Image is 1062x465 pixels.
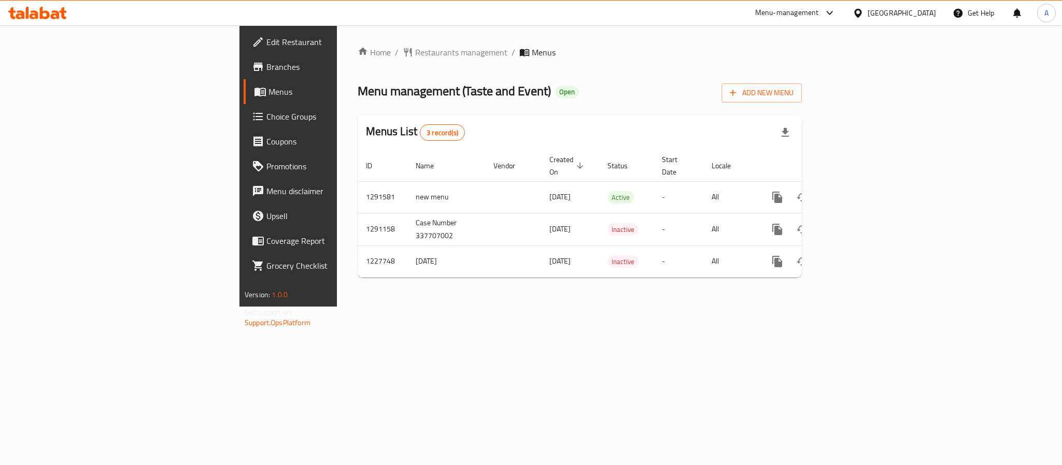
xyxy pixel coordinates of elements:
[703,181,757,213] td: All
[790,185,815,210] button: Change Status
[549,190,571,204] span: [DATE]
[607,159,641,172] span: Status
[712,159,744,172] span: Locale
[358,150,873,278] table: enhanced table
[244,104,417,129] a: Choice Groups
[266,235,408,247] span: Coverage Report
[757,150,873,182] th: Actions
[245,316,310,329] a: Support.OpsPlatform
[765,217,790,242] button: more
[765,185,790,210] button: more
[703,245,757,277] td: All
[244,179,417,204] a: Menu disclaimer
[703,213,757,245] td: All
[654,213,703,245] td: -
[607,224,639,236] span: Inactive
[244,204,417,228] a: Upsell
[555,88,579,96] span: Open
[358,79,551,103] span: Menu management ( Taste and Event )
[415,46,507,59] span: Restaurants management
[790,249,815,274] button: Change Status
[266,160,408,172] span: Promotions
[407,181,485,213] td: new menu
[532,46,556,59] span: Menus
[416,159,447,172] span: Name
[266,210,408,222] span: Upsell
[244,54,417,79] a: Branches
[773,120,798,145] div: Export file
[358,46,802,59] nav: breadcrumb
[266,259,408,272] span: Grocery Checklist
[266,110,408,123] span: Choice Groups
[266,185,408,197] span: Menu disclaimer
[420,124,465,141] div: Total records count
[244,129,417,154] a: Coupons
[765,249,790,274] button: more
[272,288,288,301] span: 1.0.0
[245,288,270,301] span: Version:
[268,85,408,98] span: Menus
[607,223,639,236] div: Inactive
[366,159,386,172] span: ID
[549,254,571,268] span: [DATE]
[266,61,408,73] span: Branches
[662,153,691,178] span: Start Date
[549,222,571,236] span: [DATE]
[549,153,587,178] span: Created On
[407,245,485,277] td: [DATE]
[245,306,292,319] span: Get support on:
[721,83,802,103] button: Add New Menu
[755,7,819,19] div: Menu-management
[868,7,936,19] div: [GEOGRAPHIC_DATA]
[555,86,579,98] div: Open
[407,213,485,245] td: Case Number 337707002
[244,79,417,104] a: Menus
[790,217,815,242] button: Change Status
[244,30,417,54] a: Edit Restaurant
[607,192,634,204] span: Active
[266,135,408,148] span: Coupons
[654,181,703,213] td: -
[366,124,465,141] h2: Menus List
[607,256,639,268] span: Inactive
[420,128,464,138] span: 3 record(s)
[1044,7,1049,19] span: A
[244,228,417,253] a: Coverage Report
[730,86,794,99] span: Add New Menu
[654,245,703,277] td: -
[607,191,634,204] div: Active
[403,46,507,59] a: Restaurants management
[244,253,417,278] a: Grocery Checklist
[244,154,417,179] a: Promotions
[512,46,515,59] li: /
[493,159,529,172] span: Vendor
[266,36,408,48] span: Edit Restaurant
